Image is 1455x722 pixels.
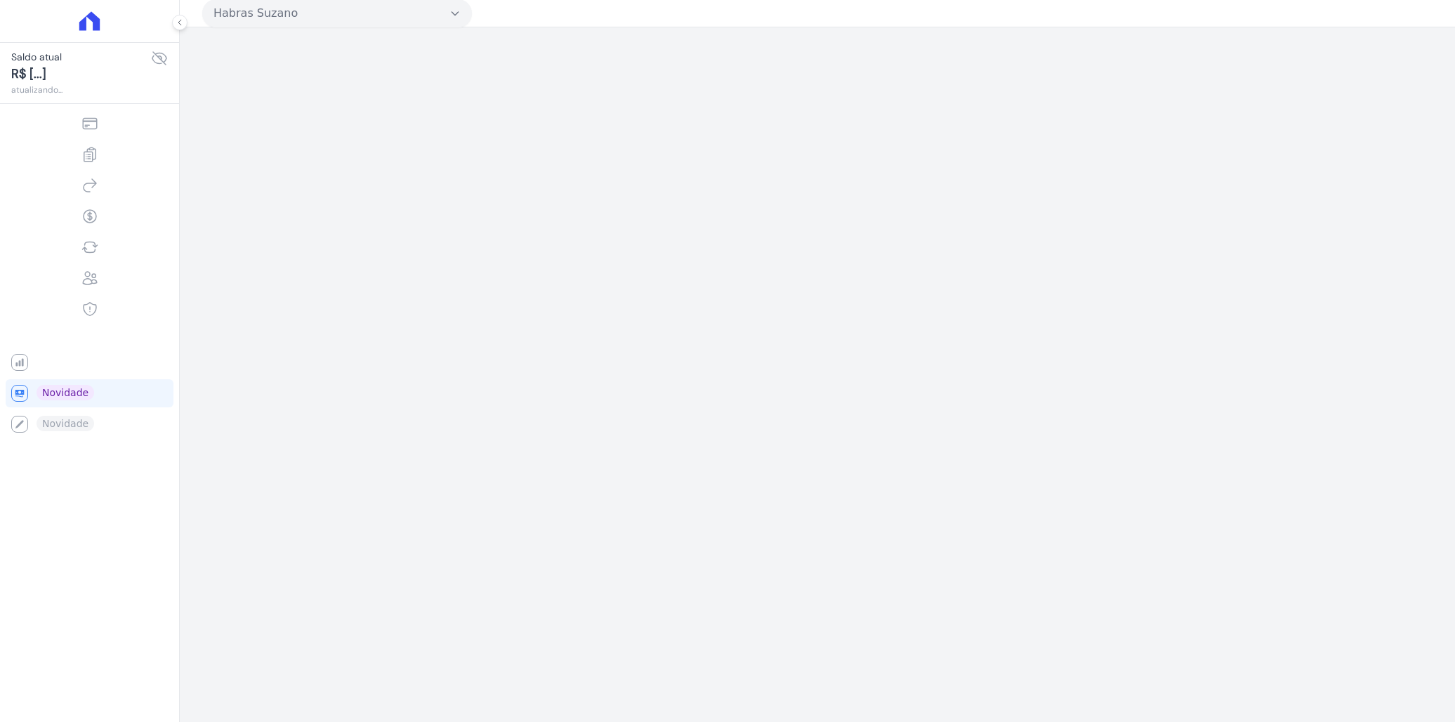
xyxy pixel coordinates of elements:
[6,379,173,407] a: Novidade
[11,65,151,84] span: R$ [...]
[11,84,151,96] span: atualizando...
[11,110,168,438] nav: Sidebar
[11,50,151,65] span: Saldo atual
[37,385,94,400] span: Novidade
